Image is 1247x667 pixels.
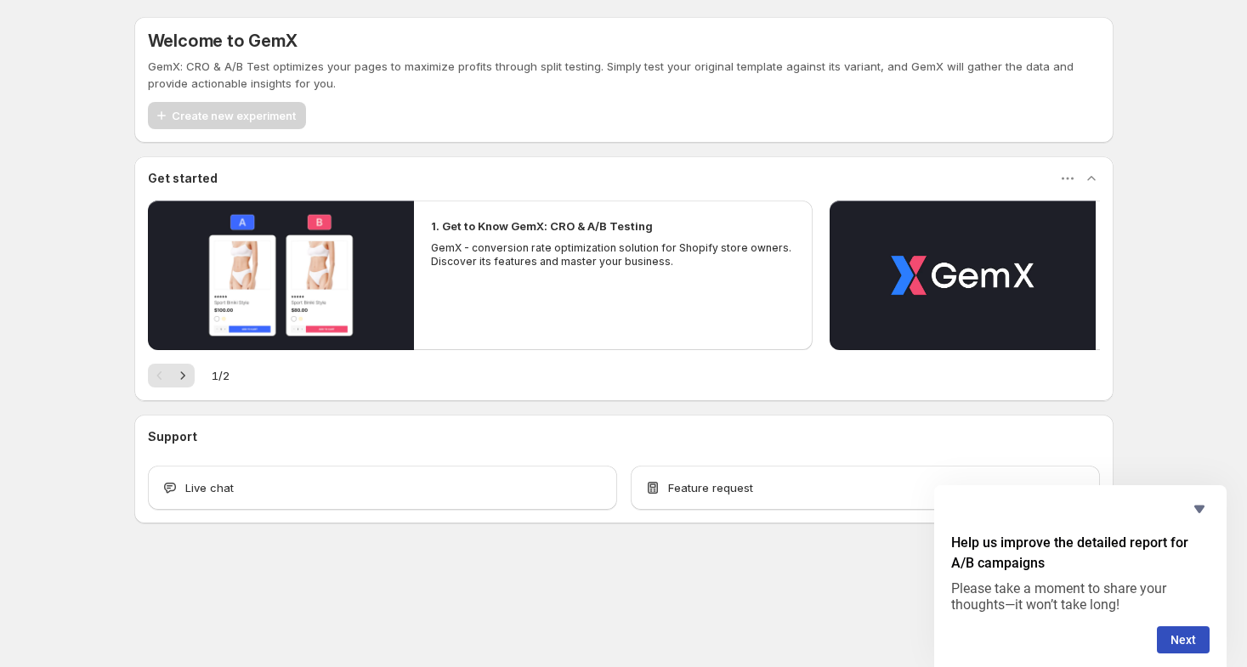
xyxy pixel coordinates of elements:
button: Next question [1157,626,1210,653]
h3: Get started [148,170,218,187]
button: Play video [830,201,1096,350]
button: Play video [148,201,414,350]
span: Feature request [668,479,753,496]
span: 1 / 2 [212,367,230,384]
p: GemX - conversion rate optimization solution for Shopify store owners. Discover its features and ... [431,241,796,268]
h2: Help us improve the detailed report for A/B campaigns [951,533,1210,574]
h5: Welcome to GemX [148,31,298,51]
button: Next [171,364,195,387]
span: Live chat [185,479,234,496]
div: Help us improve the detailed report for A/B campaigns [951,499,1210,653]
h3: Support [148,428,197,445]
p: Please take a moment to share your thoughts—it won’t take long! [951,580,1210,613]
p: GemX: CRO & A/B Test optimizes your pages to maximize profits through split testing. Simply test ... [148,58,1100,92]
h2: 1. Get to Know GemX: CRO & A/B Testing [431,218,653,235]
nav: Pagination [148,364,195,387]
button: Hide survey [1189,499,1210,519]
